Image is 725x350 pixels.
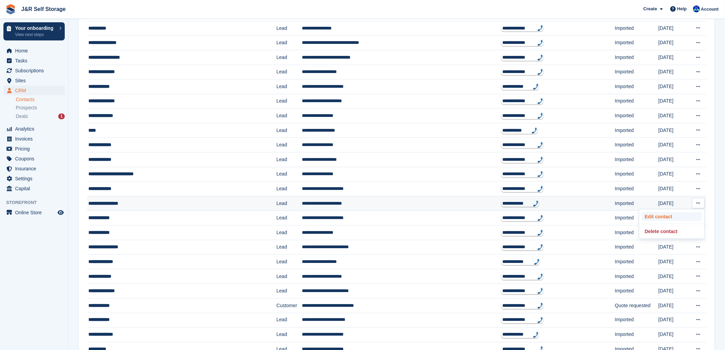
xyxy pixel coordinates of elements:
td: Lead [277,313,302,328]
img: hfpfyWBK5wQHBAGPgDf9c6qAYOxxMAAAAASUVORK5CYII= [532,128,537,134]
td: Imported [615,226,659,240]
img: hfpfyWBK5wQHBAGPgDf9c6qAYOxxMAAAAASUVORK5CYII= [538,69,543,75]
td: [DATE] [659,80,689,94]
td: Imported [615,328,659,342]
td: Lead [277,50,302,65]
td: [DATE] [659,328,689,342]
td: [DATE] [659,284,689,299]
span: Storefront [6,199,68,206]
a: menu [3,154,65,164]
a: menu [3,76,65,85]
td: Customer [277,299,302,313]
a: Preview store [57,208,65,217]
img: hfpfyWBK5wQHBAGPgDf9c6qAYOxxMAAAAASUVORK5CYII= [538,303,543,309]
img: hfpfyWBK5wQHBAGPgDf9c6qAYOxxMAAAAASUVORK5CYII= [538,244,543,250]
a: Edit contact [642,212,702,221]
td: Lead [277,123,302,138]
td: Imported [615,138,659,153]
td: Lead [277,21,302,36]
span: Home [15,46,56,56]
td: Imported [615,255,659,269]
span: Analytics [15,124,56,134]
td: Imported [615,167,659,182]
a: Prospects [16,104,65,111]
a: menu [3,46,65,56]
td: Lead [277,167,302,182]
span: CRM [15,86,56,95]
a: Contacts [16,96,65,103]
img: hfpfyWBK5wQHBAGPgDf9c6qAYOxxMAAAAASUVORK5CYII= [533,201,539,207]
span: Prospects [16,105,37,111]
td: [DATE] [659,21,689,36]
span: Help [677,5,687,12]
a: Delete contact [642,227,702,236]
td: Lead [277,240,302,255]
img: hfpfyWBK5wQHBAGPgDf9c6qAYOxxMAAAAASUVORK5CYII= [538,317,543,323]
img: hfpfyWBK5wQHBAGPgDf9c6qAYOxxMAAAAASUVORK5CYII= [538,230,543,236]
img: hfpfyWBK5wQHBAGPgDf9c6qAYOxxMAAAAASUVORK5CYII= [534,259,540,265]
span: Create [643,5,657,12]
img: hfpfyWBK5wQHBAGPgDf9c6qAYOxxMAAAAASUVORK5CYII= [538,274,543,280]
a: J&R Self Storage [19,3,69,15]
td: [DATE] [659,123,689,138]
span: Invoices [15,134,56,144]
td: Lead [277,284,302,299]
img: hfpfyWBK5wQHBAGPgDf9c6qAYOxxMAAAAASUVORK5CYII= [538,40,543,46]
span: Account [701,6,719,13]
img: hfpfyWBK5wQHBAGPgDf9c6qAYOxxMAAAAASUVORK5CYII= [533,332,539,338]
a: menu [3,56,65,65]
a: menu [3,86,65,95]
td: Lead [277,211,302,226]
a: menu [3,164,65,173]
td: Quote requested [615,299,659,313]
td: [DATE] [659,153,689,167]
td: Imported [615,109,659,123]
td: Imported [615,50,659,65]
p: View next steps [15,32,56,38]
td: [DATE] [659,196,689,211]
img: hfpfyWBK5wQHBAGPgDf9c6qAYOxxMAAAAASUVORK5CYII= [533,84,539,90]
img: hfpfyWBK5wQHBAGPgDf9c6qAYOxxMAAAAASUVORK5CYII= [538,186,543,192]
td: Imported [615,313,659,328]
img: Steve Revell [693,5,700,12]
td: Lead [277,255,302,269]
td: Imported [615,284,659,299]
td: Imported [615,269,659,284]
td: Imported [615,21,659,36]
td: [DATE] [659,313,689,328]
td: [DATE] [659,109,689,123]
img: hfpfyWBK5wQHBAGPgDf9c6qAYOxxMAAAAASUVORK5CYII= [538,171,543,177]
td: Imported [615,80,659,94]
td: Lead [277,109,302,123]
span: Capital [15,184,56,193]
td: [DATE] [659,299,689,313]
td: Imported [615,182,659,196]
a: Deals 1 [16,113,65,120]
a: menu [3,66,65,75]
td: Imported [615,196,659,211]
img: hfpfyWBK5wQHBAGPgDf9c6qAYOxxMAAAAASUVORK5CYII= [538,25,543,31]
img: hfpfyWBK5wQHBAGPgDf9c6qAYOxxMAAAAASUVORK5CYII= [538,288,543,294]
a: Your onboarding View next steps [3,22,65,40]
img: hfpfyWBK5wQHBAGPgDf9c6qAYOxxMAAAAASUVORK5CYII= [538,142,543,148]
td: Imported [615,65,659,80]
img: hfpfyWBK5wQHBAGPgDf9c6qAYOxxMAAAAASUVORK5CYII= [538,113,543,119]
span: Settings [15,174,56,183]
a: menu [3,144,65,154]
td: Imported [615,240,659,255]
a: menu [3,208,65,217]
td: Lead [277,182,302,196]
span: Tasks [15,56,56,65]
span: Deals [16,113,28,120]
td: Lead [277,65,302,80]
td: Lead [277,36,302,50]
td: Lead [277,226,302,240]
a: menu [3,134,65,144]
td: Lead [277,269,302,284]
span: Online Store [15,208,56,217]
span: Sites [15,76,56,85]
td: Lead [277,153,302,167]
span: Insurance [15,164,56,173]
span: Coupons [15,154,56,164]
